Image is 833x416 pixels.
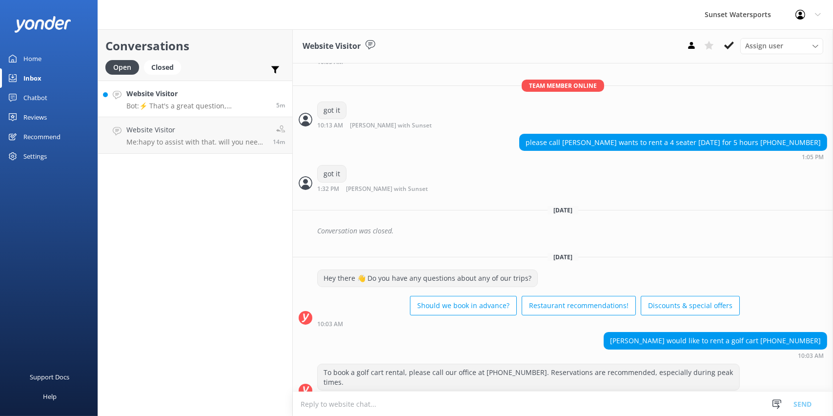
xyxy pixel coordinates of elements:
[317,321,343,327] strong: 10:03 AM
[520,134,827,151] div: please call [PERSON_NAME] wants to rent a 4 seater [DATE] for 5 hours [PHONE_NUMBER]
[23,146,47,166] div: Settings
[126,125,265,135] h4: Website Visitor
[802,154,824,160] strong: 1:05 PM
[43,387,57,406] div: Help
[144,62,186,72] a: Closed
[126,138,265,146] p: Me: hapy to assist with that. will you need a 4 or 6 seat cart and where are you staying?
[317,223,827,239] div: Conversation was closed.
[126,88,269,99] h4: Website Visitor
[299,223,827,239] div: 2025-08-11T12:28:13.872
[548,206,578,214] span: [DATE]
[98,81,292,117] a: Website VisitorBot:⚡ That's a great question, unfortunately I do not know the answer. I'm going t...
[317,185,460,192] div: 12:32pm 10-Aug-2025 (UTC -05:00) America/Cancun
[105,62,144,72] a: Open
[740,38,823,54] div: Assign User
[144,60,181,75] div: Closed
[604,352,827,359] div: 09:03am 13-Aug-2025 (UTC -05:00) America/Cancun
[126,102,269,110] p: Bot: ⚡ That's a great question, unfortunately I do not know the answer. I'm going to reach out to...
[548,253,578,261] span: [DATE]
[745,41,783,51] span: Assign user
[276,101,285,109] span: 09:12am 13-Aug-2025 (UTC -05:00) America/Cancun
[798,353,824,359] strong: 10:03 AM
[273,138,285,146] span: 09:03am 13-Aug-2025 (UTC -05:00) America/Cancun
[98,117,292,154] a: Website VisitorMe:hapy to assist with that. will you need a 4 or 6 seat cart and where are you st...
[346,186,428,192] span: [PERSON_NAME] with Sunset
[317,58,740,65] div: 09:05am 10-Aug-2025 (UTC -05:00) America/Cancun
[318,270,537,287] div: Hey there 👋 Do you have any questions about any of our trips?
[317,122,464,129] div: 09:13am 10-Aug-2025 (UTC -05:00) America/Cancun
[604,333,827,349] div: [PERSON_NAME] would like to rent a golf cart [PHONE_NUMBER]
[522,80,604,92] span: Team member online
[519,153,827,160] div: 12:05pm 10-Aug-2025 (UTC -05:00) America/Cancun
[23,68,41,88] div: Inbox
[317,186,339,192] strong: 1:32 PM
[30,367,70,387] div: Support Docs
[318,364,739,390] div: To book a golf cart rental, please call our office at [PHONE_NUMBER]. Reservations are recommende...
[105,37,285,55] h2: Conversations
[303,40,361,53] h3: Website Visitor
[317,59,343,65] strong: 10:05 AM
[317,123,343,129] strong: 10:13 AM
[522,296,636,315] button: Restaurant recommendations!
[105,60,139,75] div: Open
[410,296,517,315] button: Should we book in advance?
[23,127,61,146] div: Recommend
[15,16,71,32] img: yonder-white-logo.png
[23,49,41,68] div: Home
[318,166,346,182] div: got it
[23,107,47,127] div: Reviews
[641,296,740,315] button: Discounts & special offers
[317,320,740,327] div: 09:03am 13-Aug-2025 (UTC -05:00) America/Cancun
[23,88,47,107] div: Chatbot
[350,123,432,129] span: [PERSON_NAME] with Sunset
[318,102,346,119] div: got it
